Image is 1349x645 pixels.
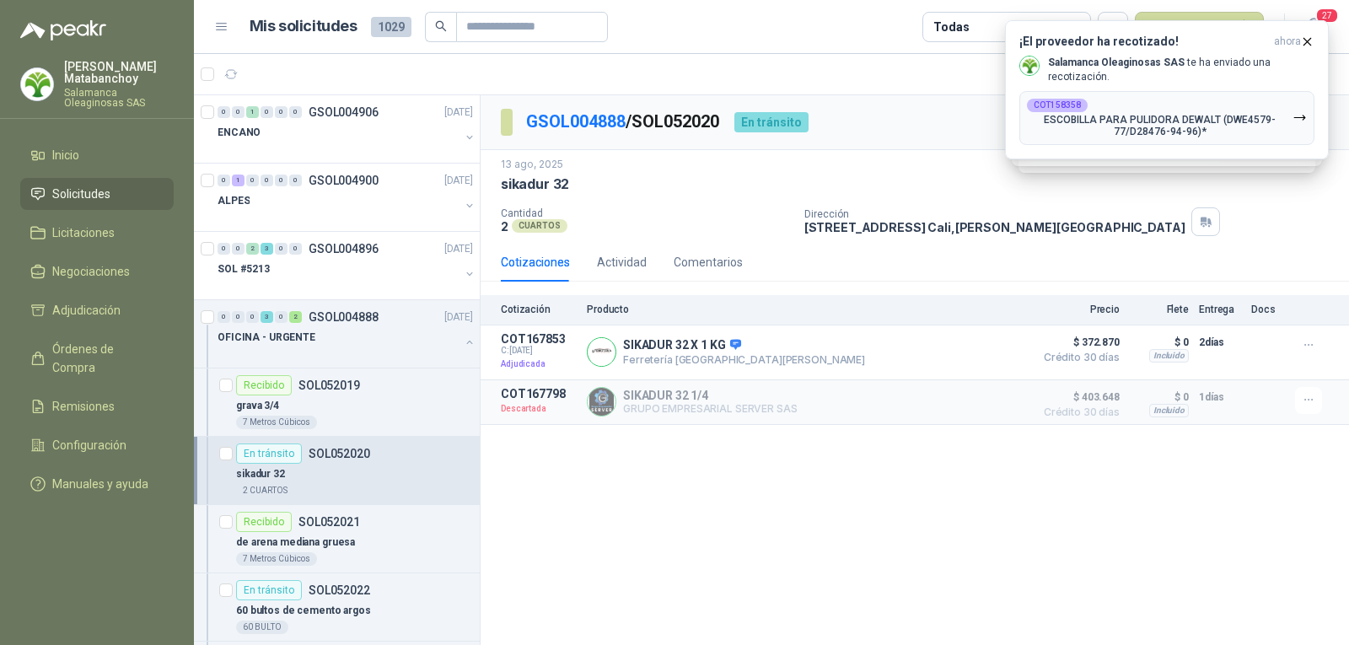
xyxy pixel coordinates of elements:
[20,390,174,422] a: Remisiones
[1035,304,1120,315] p: Precio
[1130,332,1189,352] p: $ 0
[1315,8,1339,24] span: 27
[309,584,370,596] p: SOL052022
[501,253,570,271] div: Cotizaciones
[52,185,110,203] span: Solicitudes
[20,217,174,249] a: Licitaciones
[218,239,476,293] a: 0 0 2 3 0 0 GSOL004896[DATE] SOL #5213
[246,311,259,323] div: 0
[1019,91,1314,145] button: COT158358ESCOBILLA PARA PULIDORA DEWALT (DWE4579-77/D28476-94-96)*
[232,175,245,186] div: 1
[261,311,273,323] div: 3
[52,436,126,454] span: Configuración
[232,106,245,118] div: 0
[512,219,567,233] div: CUARTOS
[309,106,379,118] p: GSOL004906
[1027,114,1293,137] p: ESCOBILLA PARA PULIDORA DEWALT (DWE4579-77/D28476-94-96)*
[194,437,480,505] a: En tránsitoSOL052020sikadur 322 CUARTOS
[20,333,174,384] a: Órdenes de Compra
[734,112,809,132] div: En tránsito
[588,388,615,416] img: Company Logo
[501,207,791,219] p: Cantidad
[526,111,626,132] a: GSOL004888
[623,389,798,402] p: SIKADUR 32 1/4
[674,253,743,271] div: Comentarios
[1149,404,1189,417] div: Incluido
[526,109,721,135] p: / SOL052020
[52,262,130,281] span: Negociaciones
[298,516,360,528] p: SOL052021
[246,106,259,118] div: 1
[1251,304,1285,315] p: Docs
[501,219,508,234] p: 2
[289,106,302,118] div: 0
[444,309,473,325] p: [DATE]
[1035,387,1120,407] span: $ 403.648
[1035,332,1120,352] span: $ 372.870
[309,448,370,460] p: SOL052020
[194,573,480,642] a: En tránsitoSOL05202260 bultos de cemento argos60 BULTO
[1199,387,1241,407] p: 1 días
[261,243,273,255] div: 3
[289,311,302,323] div: 2
[309,311,379,323] p: GSOL004888
[597,253,647,271] div: Actividad
[289,175,302,186] div: 0
[236,603,371,619] p: 60 bultos de cemento argos
[501,356,577,373] p: Adjudicada
[804,220,1185,234] p: [STREET_ADDRESS] Cali , [PERSON_NAME][GEOGRAPHIC_DATA]
[1149,349,1189,363] div: Incluido
[1130,387,1189,407] p: $ 0
[64,88,174,108] p: Salamanca Oleaginosas SAS
[218,330,315,346] p: OFICINA - URGENTE
[236,484,294,497] div: 2 CUARTOS
[64,61,174,84] p: [PERSON_NAME] Matabanchoy
[232,243,245,255] div: 0
[250,14,357,39] h1: Mis solicitudes
[236,621,288,634] div: 60 BULTO
[261,106,273,118] div: 0
[218,311,230,323] div: 0
[501,346,577,356] span: C: [DATE]
[435,20,447,32] span: search
[275,243,288,255] div: 0
[20,255,174,288] a: Negociaciones
[218,193,250,209] p: ALPES
[1199,304,1241,315] p: Entrega
[289,243,302,255] div: 0
[587,304,1025,315] p: Producto
[21,68,53,100] img: Company Logo
[52,146,79,164] span: Inicio
[1130,304,1189,315] p: Flete
[246,243,259,255] div: 2
[275,106,288,118] div: 0
[20,468,174,500] a: Manuales y ayuda
[236,512,292,532] div: Recibido
[236,398,279,414] p: grava 3/4
[218,106,230,118] div: 0
[309,175,379,186] p: GSOL004900
[588,338,615,366] img: Company Logo
[501,157,563,173] p: 13 ago, 2025
[20,178,174,210] a: Solicitudes
[218,170,476,224] a: 0 1 0 0 0 0 GSOL004900[DATE] ALPES
[218,307,476,361] a: 0 0 0 3 0 2 GSOL004888[DATE] OFICINA - URGENTE
[261,175,273,186] div: 0
[501,304,577,315] p: Cotización
[1005,20,1329,159] button: ¡El proveedor ha recotizado!ahora Company LogoSalamanca Oleaginosas SAS te ha enviado una recotiz...
[236,443,302,464] div: En tránsito
[52,301,121,320] span: Adjudicación
[1199,332,1241,352] p: 2 días
[20,429,174,461] a: Configuración
[444,241,473,257] p: [DATE]
[1298,12,1329,42] button: 27
[246,175,259,186] div: 0
[20,294,174,326] a: Adjudicación
[218,261,270,277] p: SOL #5213
[623,402,798,415] p: GRUPO EMPRESARIAL SERVER SAS
[1020,56,1039,75] img: Company Logo
[232,311,245,323] div: 0
[1035,352,1120,363] span: Crédito 30 días
[501,332,577,346] p: COT167853
[1034,101,1081,110] b: COT158358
